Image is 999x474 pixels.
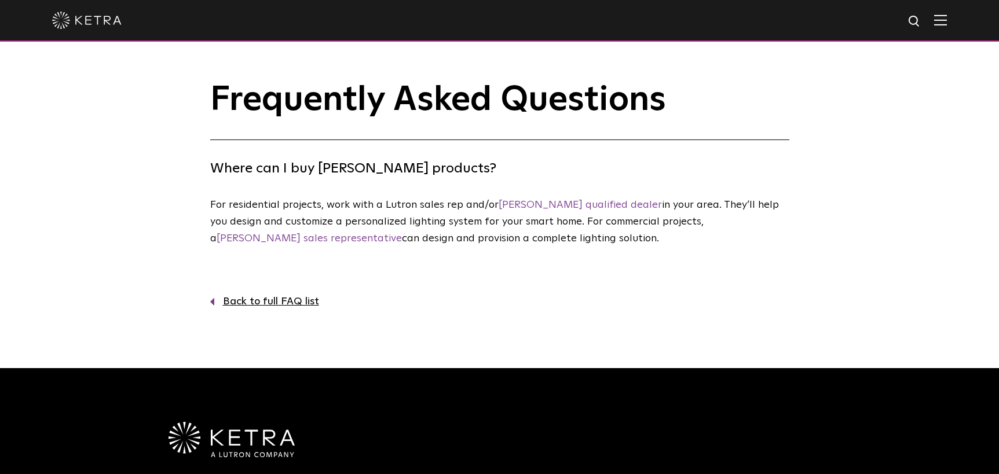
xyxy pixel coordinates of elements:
[210,81,789,140] h1: Frequently Asked Questions
[52,12,122,29] img: ketra-logo-2019-white
[210,157,789,179] h4: Where can I buy [PERSON_NAME] products?
[499,200,662,210] a: [PERSON_NAME] qualified dealer
[169,422,295,458] img: Ketra-aLutronCo_White_RGB
[210,293,789,310] a: Back to full FAQ list
[210,197,784,247] p: For residential projects, work with a Lutron sales rep and/or in your area. They’ll help you desi...
[907,14,922,29] img: search icon
[934,14,947,25] img: Hamburger%20Nav.svg
[217,233,402,244] a: [PERSON_NAME] sales representative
